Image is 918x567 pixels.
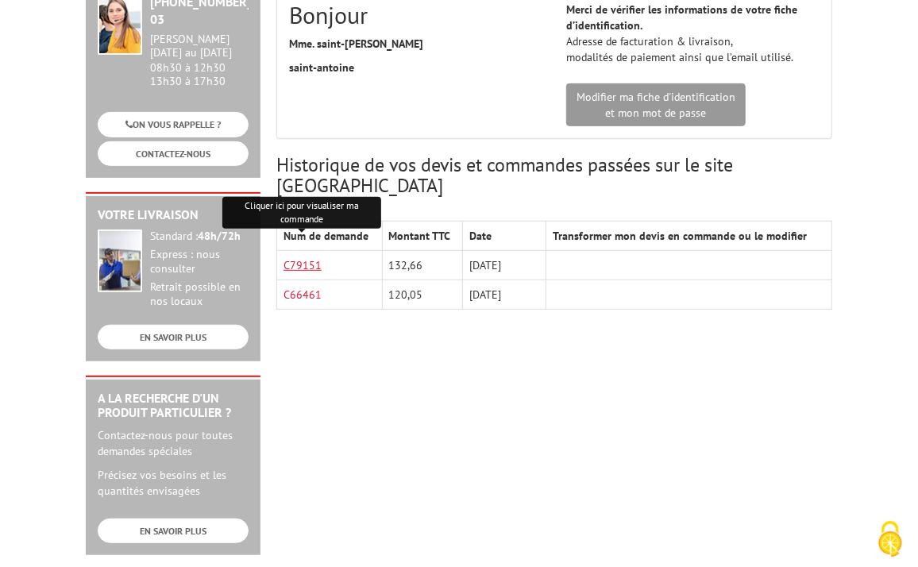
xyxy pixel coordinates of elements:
[463,280,546,309] td: [DATE]
[98,427,249,459] p: Contactez-nous pour toutes demandes spéciales
[150,248,249,276] div: Express : nous consulter
[98,325,249,349] a: EN SAVOIR PLUS
[870,519,910,559] img: Cookies (fenêtre modale)
[862,513,918,567] button: Cookies (fenêtre modale)
[566,2,797,33] strong: Merci de vérifier les informations de votre fiche d’identification.
[150,33,249,87] div: 08h30 à 12h30 13h30 à 17h30
[150,280,249,309] div: Retrait possible en nos locaux
[150,33,249,60] div: [PERSON_NAME][DATE] au [DATE]
[566,2,820,65] p: Adresse de facturation & livraison, modalités de paiement ainsi que l’email utilisé.
[198,229,241,243] strong: 48h/72h
[98,208,249,222] h2: Votre livraison
[98,141,249,166] a: CONTACTEZ-NOUS
[283,287,322,302] a: C66461
[98,467,249,499] p: Précisez vos besoins et les quantités envisagées
[463,221,546,250] th: Date
[98,391,249,419] h2: A la recherche d'un produit particulier ?
[289,60,354,75] strong: saint-antoine
[98,229,142,292] img: widget-livraison.jpg
[98,519,249,543] a: EN SAVOIR PLUS
[150,229,249,244] div: Standard :
[546,221,831,250] th: Transformer mon devis en commande ou le modifier
[463,250,546,280] td: [DATE]
[289,2,542,28] h2: Bonjour
[382,221,463,250] th: Montant TTC
[277,221,383,250] th: Num de demande
[98,112,249,137] a: ON VOUS RAPPELLE ?
[566,83,746,126] a: Modifier ma fiche d'identificationet mon mot de passe
[222,197,381,229] div: Cliquer ici pour visualiser ma commande
[289,37,423,51] strong: Mme. saint-[PERSON_NAME]
[283,258,322,272] a: C79151
[382,280,463,309] td: 120,05
[382,250,463,280] td: 132,66
[276,155,832,197] h3: Historique de vos devis et commandes passées sur le site [GEOGRAPHIC_DATA]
